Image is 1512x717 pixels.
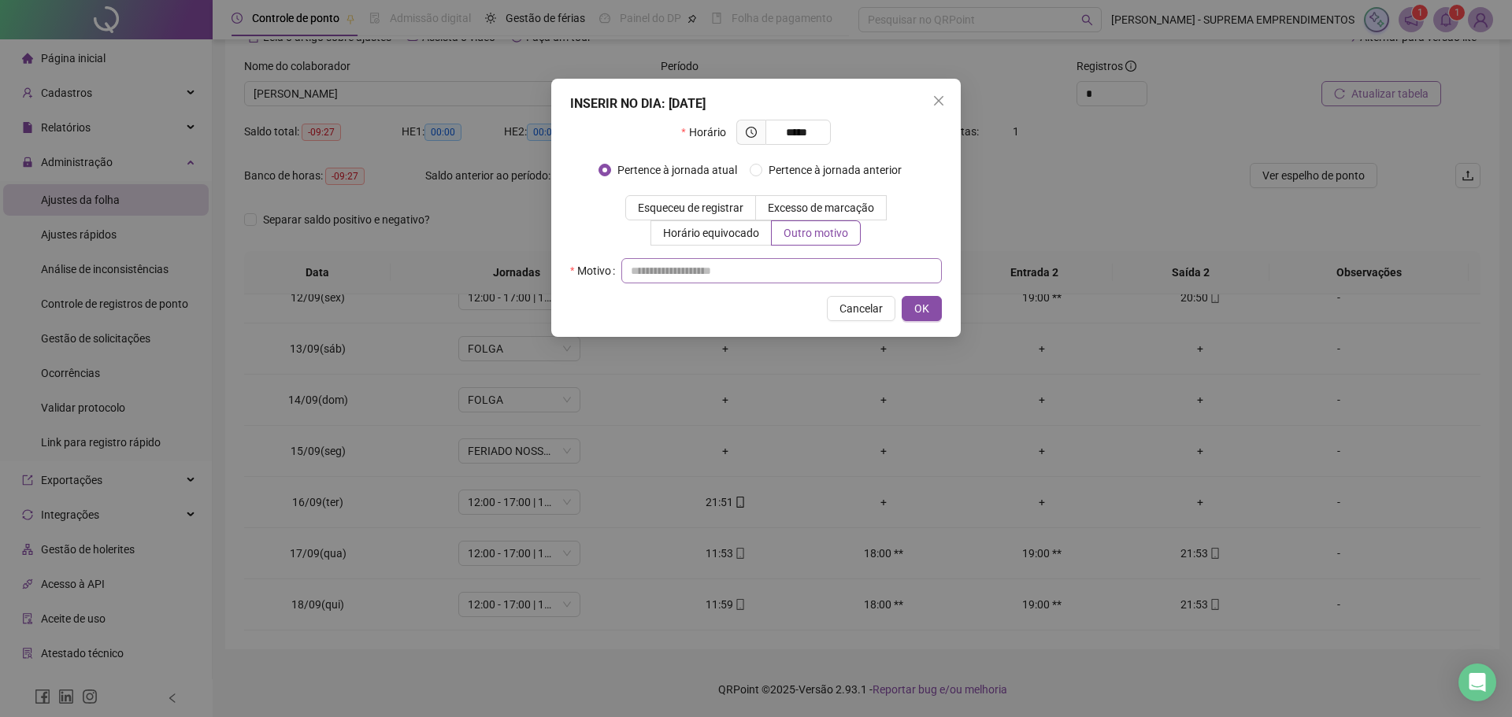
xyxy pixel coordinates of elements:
[784,227,848,239] span: Outro motivo
[638,201,743,214] span: Esqueceu de registrar
[839,300,883,317] span: Cancelar
[663,227,759,239] span: Horário equivocado
[902,296,942,321] button: OK
[932,94,945,107] span: close
[768,201,874,214] span: Excesso de marcação
[926,88,951,113] button: Close
[746,127,757,138] span: clock-circle
[570,258,621,283] label: Motivo
[1458,663,1496,701] div: Open Intercom Messenger
[570,94,942,113] div: INSERIR NO DIA : [DATE]
[762,161,908,179] span: Pertence à jornada anterior
[914,300,929,317] span: OK
[611,161,743,179] span: Pertence à jornada atual
[681,120,736,145] label: Horário
[827,296,895,321] button: Cancelar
